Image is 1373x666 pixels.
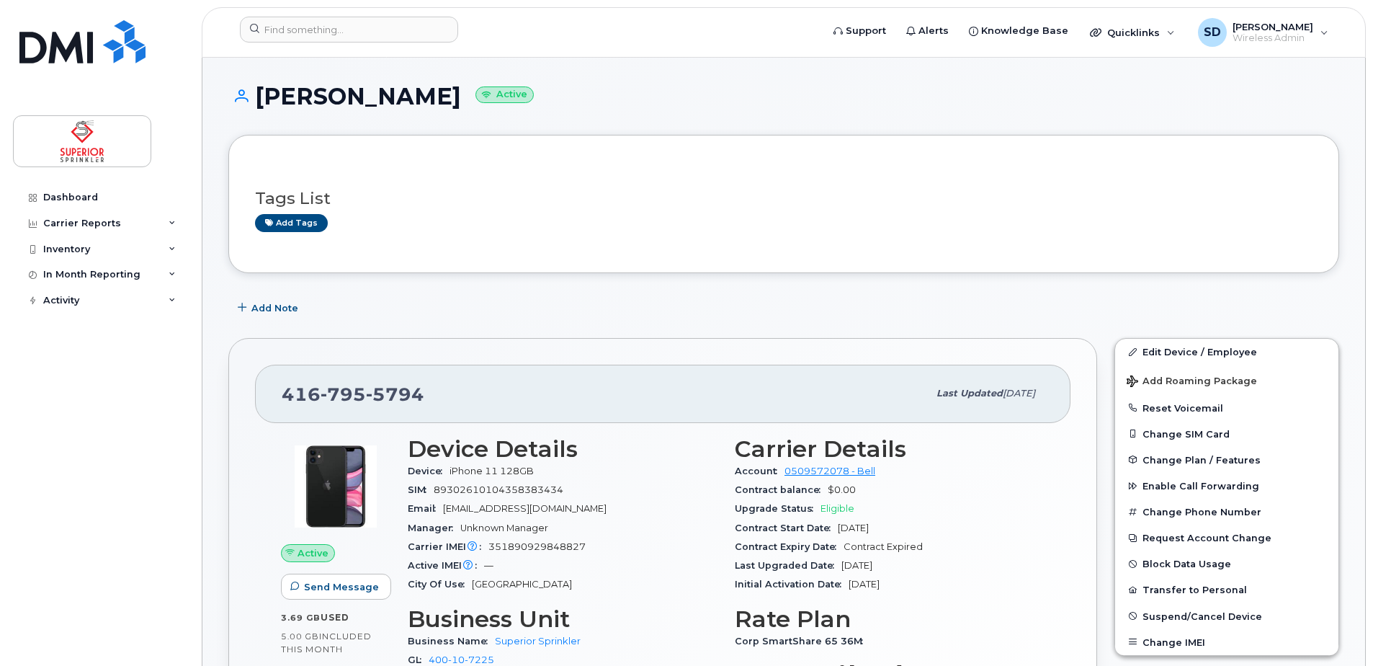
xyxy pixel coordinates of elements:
[1115,365,1338,395] button: Add Roaming Package
[408,484,434,495] span: SIM
[735,606,1045,632] h3: Rate Plan
[1142,481,1259,492] span: Enable Call Forwarding
[408,541,488,552] span: Carrier IMEI
[484,560,493,571] span: —
[408,560,484,571] span: Active IMEI
[841,560,872,571] span: [DATE]
[1115,629,1338,655] button: Change IMEI
[735,636,870,647] span: Corp SmartShare 65 36M
[735,523,838,533] span: Contract Start Date
[281,631,319,641] span: 5.00 GB
[304,580,379,594] span: Send Message
[1115,603,1338,629] button: Suspend/Cancel Device
[434,484,563,495] span: 89302610104358383434
[255,214,328,232] a: Add tags
[450,466,534,476] span: iPhone 11 128GB
[408,436,717,462] h3: Device Details
[281,574,391,600] button: Send Message
[1115,551,1338,577] button: Block Data Usage
[1142,610,1262,621] span: Suspend/Cancel Device
[820,503,854,514] span: Eligible
[429,654,494,665] a: 400-10-7225
[735,541,844,552] span: Contract Expiry Date
[1115,499,1338,525] button: Change Phone Number
[408,654,429,665] span: GL
[321,612,349,623] span: used
[408,503,443,514] span: Email
[408,523,460,533] span: Manager
[844,541,923,552] span: Contract Expired
[735,503,820,514] span: Upgrade Status
[472,579,572,590] span: [GEOGRAPHIC_DATA]
[282,383,424,405] span: 416
[408,466,450,476] span: Device
[735,466,784,476] span: Account
[1115,447,1338,473] button: Change Plan / Features
[828,484,856,495] span: $0.00
[281,613,321,623] span: 3.69 GB
[1115,577,1338,603] button: Transfer to Personal
[251,301,298,315] span: Add Note
[408,579,472,590] span: City Of Use
[228,295,310,321] button: Add Note
[292,443,379,530] img: iPhone_11.jpg
[488,541,586,552] span: 351890929848827
[735,436,1045,462] h3: Carrier Details
[495,636,581,647] a: Superior Sprinkler
[460,523,548,533] span: Unknown Manager
[228,84,1339,109] h1: [PERSON_NAME]
[1115,395,1338,421] button: Reset Voicemail
[784,466,875,476] a: 0509572078 - Bell
[298,546,328,560] span: Active
[735,579,849,590] span: Initial Activation Date
[1003,388,1035,399] span: [DATE]
[443,503,607,514] span: [EMAIL_ADDRESS][DOMAIN_NAME]
[255,190,1312,208] h3: Tags List
[321,383,366,405] span: 795
[281,631,372,654] span: included this month
[408,606,717,632] h3: Business Unit
[735,560,841,571] span: Last Upgraded Date
[1115,339,1338,365] a: Edit Device / Employee
[475,86,534,103] small: Active
[849,579,880,590] span: [DATE]
[936,388,1003,399] span: Last updated
[1115,525,1338,551] button: Request Account Change
[838,523,869,533] span: [DATE]
[1115,473,1338,499] button: Enable Call Forwarding
[1127,376,1257,389] span: Add Roaming Package
[735,484,828,495] span: Contract balance
[1115,421,1338,447] button: Change SIM Card
[408,636,495,647] span: Business Name
[1142,454,1261,465] span: Change Plan / Features
[366,383,424,405] span: 5794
